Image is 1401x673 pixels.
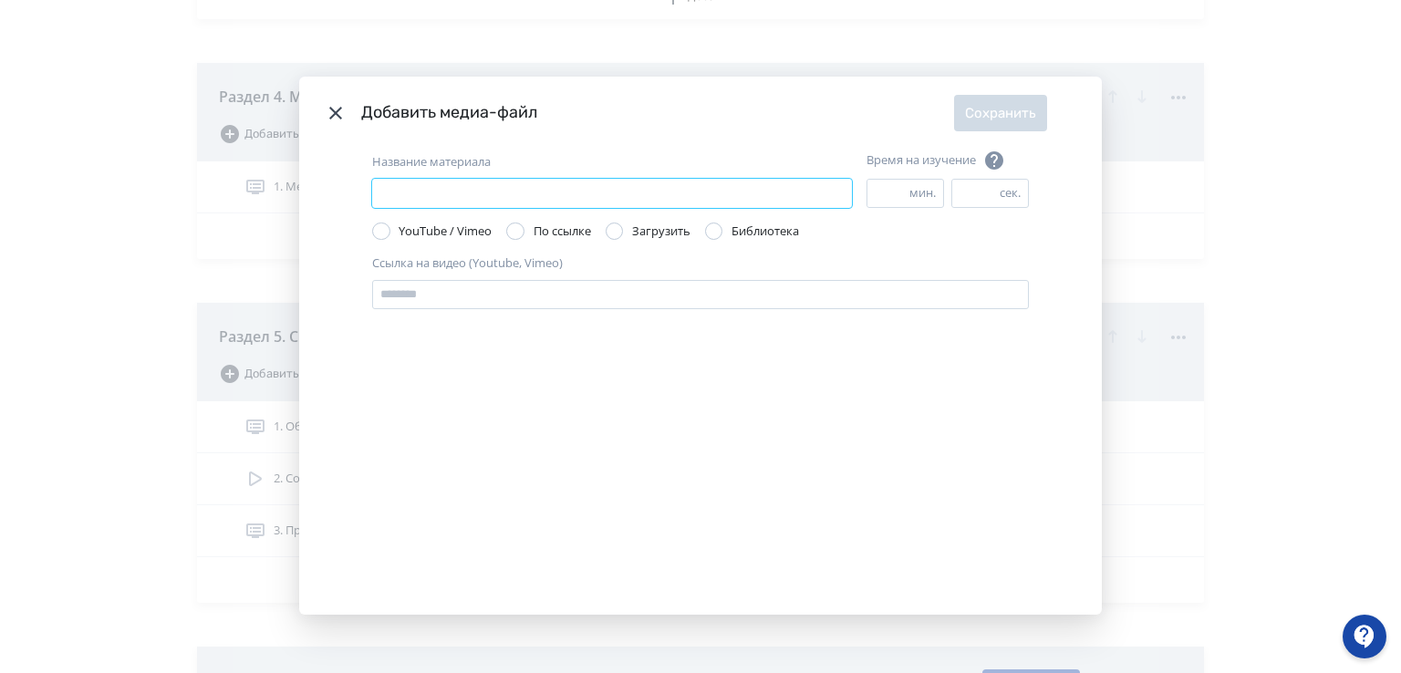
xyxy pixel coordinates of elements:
[632,223,690,239] font: Загрузить
[372,254,563,271] font: Ссылка на видео (Youtube, Vimeo)
[909,184,936,201] font: мин.
[399,223,492,239] font: YouTube / Vimeo
[1000,184,1021,201] font: сек.
[372,153,491,170] font: Название материала
[534,223,591,239] font: По ссылке
[299,77,1102,615] div: Капитал
[361,102,537,122] font: Добавить медиа-файл
[954,95,1047,131] button: Сохранить
[867,151,976,168] font: Время на изучение
[965,105,1036,121] font: Сохранить
[732,223,799,239] font: Библиотека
